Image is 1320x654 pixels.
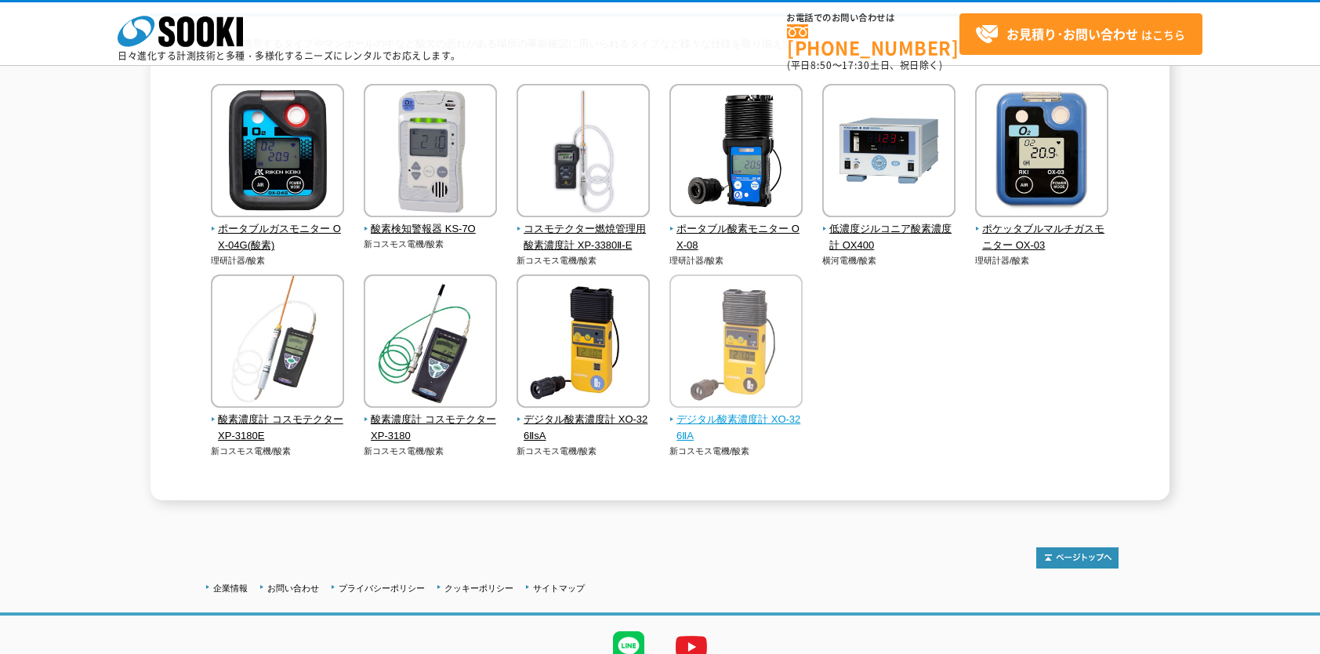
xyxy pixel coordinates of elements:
[517,412,651,445] span: デジタル酸素濃度計 XO-326ⅡsA
[975,254,1109,267] p: 理研計器/酸素
[517,221,651,254] span: コスモテクター燃焼管理用酸素濃度計 XP-3380Ⅱ-E
[533,583,585,593] a: サイトマップ
[822,84,956,221] img: 低濃度ジルコニア酸素濃度計 OX400
[211,221,345,254] span: ポータブルガスモニター OX-04G(酸素)
[364,206,498,238] a: 酸素検知警報器 KS-7O
[364,445,498,458] p: 新コスモス電機/酸素
[211,412,345,445] span: 酸素濃度計 コスモテクター XP-3180E
[669,254,803,267] p: 理研計器/酸素
[517,397,651,444] a: デジタル酸素濃度計 XO-326ⅡsA
[669,84,803,221] img: ポータブル酸素モニター OX-08
[339,583,425,593] a: プライバシーポリシー
[669,412,803,445] span: デジタル酸素濃度計 XO-326ⅡA
[211,274,344,412] img: 酸素濃度計 コスモテクター XP-3180E
[1036,547,1119,569] img: トップページへ
[975,84,1108,221] img: ポケッタブルマルチガスモニター OX-03
[444,583,513,593] a: クッキーポリシー
[364,238,498,251] p: 新コスモス電機/酸素
[517,206,651,253] a: コスモテクター燃焼管理用酸素濃度計 XP-3380Ⅱ-E
[211,445,345,458] p: 新コスモス電機/酸素
[787,58,942,72] span: (平日 ～ 土日、祝日除く)
[213,583,248,593] a: 企業情報
[669,221,803,254] span: ポータブル酸素モニター OX-08
[787,13,959,23] span: お電話でのお問い合わせは
[822,254,956,267] p: 横河電機/酸素
[517,84,650,221] img: コスモテクター燃焼管理用酸素濃度計 XP-3380Ⅱ-E
[975,221,1109,254] span: ポケッタブルマルチガスモニター OX-03
[842,58,870,72] span: 17:30
[787,24,959,56] a: [PHONE_NUMBER]
[364,412,498,445] span: 酸素濃度計 コスモテクター XP-3180
[364,221,498,238] span: 酸素検知警報器 KS-7O
[669,206,803,253] a: ポータブル酸素モニター OX-08
[810,58,832,72] span: 8:50
[211,254,345,267] p: 理研計器/酸素
[669,274,803,412] img: デジタル酸素濃度計 XO-326ⅡA
[669,445,803,458] p: 新コスモス電機/酸素
[517,254,651,267] p: 新コスモス電機/酸素
[975,23,1185,46] span: はこちら
[669,397,803,444] a: デジタル酸素濃度計 XO-326ⅡA
[975,206,1109,253] a: ポケッタブルマルチガスモニター OX-03
[118,51,461,60] p: 日々進化する計測技術と多種・多様化するニーズにレンタルでお応えします。
[364,274,497,412] img: 酸素濃度計 コスモテクター XP-3180
[211,84,344,221] img: ポータブルガスモニター OX-04G(酸素)
[1006,24,1138,43] strong: お見積り･お問い合わせ
[959,13,1202,55] a: お見積り･お問い合わせはこちら
[822,206,956,253] a: 低濃度ジルコニア酸素濃度計 OX400
[364,84,497,221] img: 酸素検知警報器 KS-7O
[517,445,651,458] p: 新コスモス電機/酸素
[267,583,319,593] a: お問い合わせ
[211,397,345,444] a: 酸素濃度計 コスモテクター XP-3180E
[822,221,956,254] span: 低濃度ジルコニア酸素濃度計 OX400
[211,206,345,253] a: ポータブルガスモニター OX-04G(酸素)
[364,397,498,444] a: 酸素濃度計 コスモテクター XP-3180
[517,274,650,412] img: デジタル酸素濃度計 XO-326ⅡsA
